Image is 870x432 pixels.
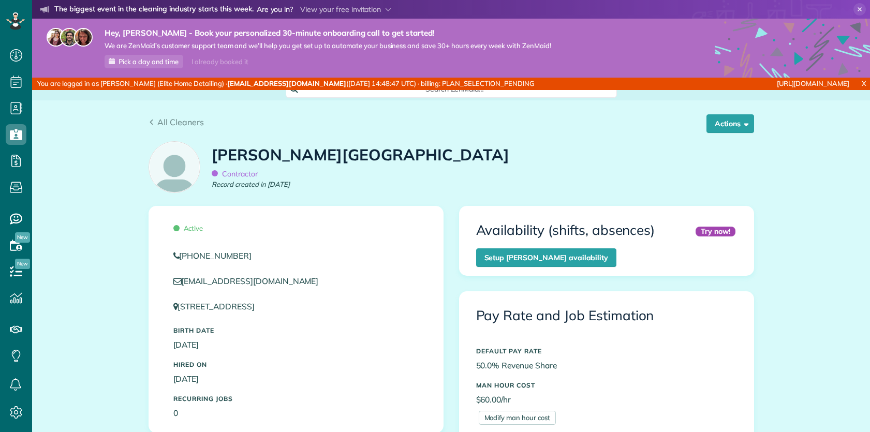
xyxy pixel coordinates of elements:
p: [DATE] [173,339,419,351]
a: [URL][DOMAIN_NAME] [777,79,849,87]
p: [DATE] [173,373,419,385]
img: michelle-19f622bdf1676172e81f8f8fba1fb50e276960ebfe0243fe18214015130c80e4.jpg [74,28,93,47]
a: Setup [PERSON_NAME] availability [476,248,617,267]
a: [PHONE_NUMBER] [173,250,419,262]
h3: Availability (shifts, absences) [476,223,655,238]
h5: Birth Date [173,327,419,334]
p: 50.0% Revenue Share [476,360,737,371]
button: Actions [706,114,754,133]
img: jorge-587dff0eeaa6aab1f244e6dc62b8924c3b6ad411094392a53c71c6c4a576187d.jpg [60,28,79,47]
img: maria-72a9807cf96188c08ef61303f053569d2e2a8a1cde33d635c8a3ac13582a053d.jpg [47,28,65,47]
em: Record created in [DATE] [212,180,289,189]
div: Try now! [696,227,735,236]
a: [STREET_ADDRESS] [173,301,264,311]
p: $60.00/hr [476,394,737,406]
span: Pick a day and time [119,57,179,66]
div: You are logged in as [PERSON_NAME] (Elite Home Detailing) · ([DATE] 14:48:47 UTC) · billing: PLAN... [32,78,578,90]
h5: Recurring Jobs [173,395,419,402]
h5: MAN HOUR COST [476,382,737,389]
a: Pick a day and time [105,55,183,68]
h1: [PERSON_NAME][GEOGRAPHIC_DATA] [212,146,509,163]
a: [EMAIL_ADDRESS][DOMAIN_NAME] [173,276,329,286]
a: All Cleaners [149,116,204,128]
p: 0 [173,407,419,419]
h5: Hired On [173,361,419,368]
a: X [858,78,870,90]
div: I already booked it [185,55,254,68]
strong: [EMAIL_ADDRESS][DOMAIN_NAME] [227,79,346,87]
span: New [15,259,30,269]
img: employee_icon-c2f8239691d896a72cdd9dc41cfb7b06f9d69bdd837a2ad469be8ff06ab05b5f.png [149,142,200,192]
a: Modify man hour cost [479,411,556,425]
strong: Hey, [PERSON_NAME] - Book your personalized 30-minute onboarding call to get started! [105,28,551,38]
h5: DEFAULT PAY RATE [476,348,737,354]
span: We are ZenMaid’s customer support team and we’ll help you get set up to automate your business an... [105,41,551,50]
strong: The biggest event in the cleaning industry starts this week. [54,4,254,16]
span: Contractor [212,169,258,178]
span: Active [173,224,203,232]
li: The world’s leading virtual event for cleaning business owners. [40,18,455,31]
span: Are you in? [257,4,293,16]
h3: Pay Rate and Job Estimation [476,308,737,323]
span: All Cleaners [157,117,204,127]
span: New [15,232,30,243]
